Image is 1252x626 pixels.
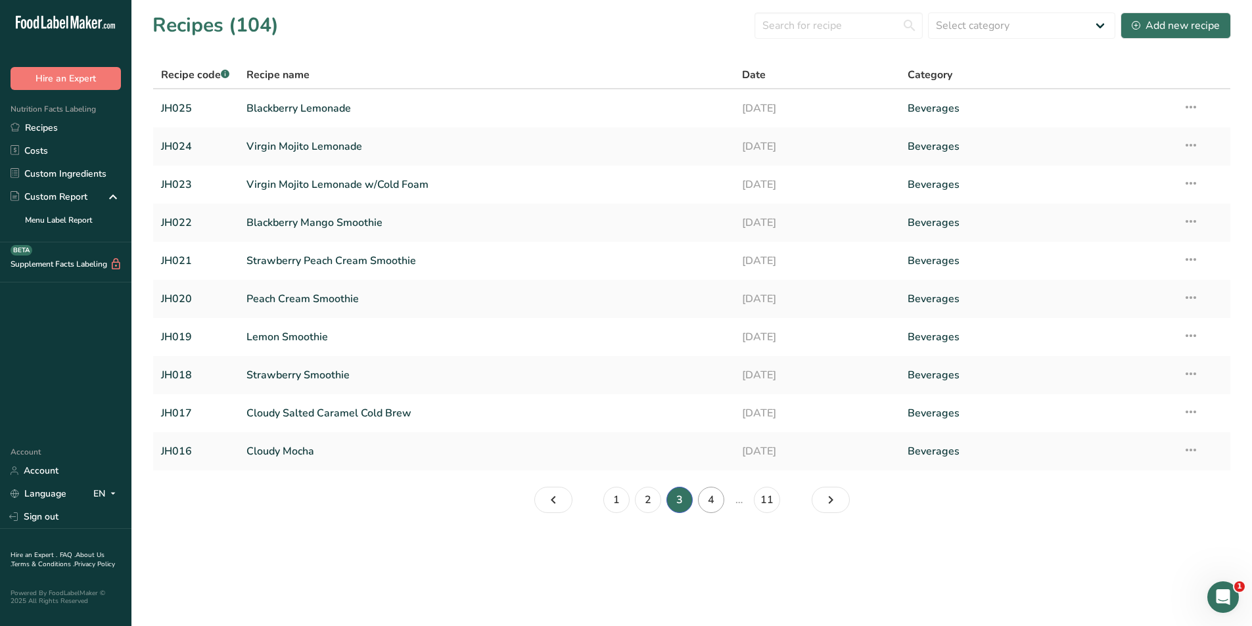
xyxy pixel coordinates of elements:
a: Privacy Policy [74,560,115,569]
a: JH022 [161,209,231,236]
a: JH020 [161,285,231,313]
a: Beverages [908,247,1167,275]
a: Hire an Expert . [11,550,57,560]
h1: Recipes (104) [152,11,279,40]
div: Custom Report [11,190,87,204]
div: BETA [11,245,32,256]
a: About Us . [11,550,104,569]
a: Virgin Mojito Lemonade w/Cold Foam [246,171,727,198]
a: JH017 [161,399,231,427]
a: Page 2. [635,487,661,513]
a: [DATE] [742,285,892,313]
a: Page 2. [534,487,572,513]
a: Strawberry Smoothie [246,361,727,389]
a: Strawberry Peach Cream Smoothie [246,247,727,275]
span: Recipe code [161,68,229,82]
a: JH018 [161,361,231,389]
a: [DATE] [742,247,892,275]
a: [DATE] [742,399,892,427]
a: Page 4. [812,487,850,513]
button: Add new recipe [1121,12,1231,39]
span: Category [908,67,952,83]
a: Peach Cream Smoothie [246,285,727,313]
a: Page 1. [603,487,630,513]
span: 1 [1234,581,1245,592]
div: EN [93,486,121,502]
a: JH021 [161,247,231,275]
a: Beverages [908,95,1167,122]
a: Blackberry Lemonade [246,95,727,122]
a: [DATE] [742,437,892,465]
a: Blackberry Mango Smoothie [246,209,727,236]
a: Language [11,482,66,505]
a: Terms & Conditions . [11,560,74,569]
a: [DATE] [742,209,892,236]
a: [DATE] [742,361,892,389]
a: Beverages [908,133,1167,160]
a: FAQ . [60,550,76,560]
a: Page 11. [754,487,780,513]
a: JH019 [161,323,231,351]
a: JH025 [161,95,231,122]
a: Beverages [908,323,1167,351]
a: JH024 [161,133,231,160]
a: Page 4. [698,487,724,513]
a: [DATE] [742,323,892,351]
a: Cloudy Salted Caramel Cold Brew [246,399,727,427]
a: [DATE] [742,133,892,160]
div: Add new recipe [1132,18,1220,34]
a: Beverages [908,209,1167,236]
a: [DATE] [742,171,892,198]
a: Beverages [908,399,1167,427]
a: JH023 [161,171,231,198]
div: Powered By FoodLabelMaker © 2025 All Rights Reserved [11,589,121,605]
iframe: Intercom live chat [1207,581,1239,613]
a: Beverages [908,285,1167,313]
input: Search for recipe [754,12,923,39]
span: Date [742,67,766,83]
span: Recipe name [246,67,310,83]
a: JH016 [161,437,231,465]
a: Beverages [908,361,1167,389]
a: [DATE] [742,95,892,122]
a: Lemon Smoothie [246,323,727,351]
a: Virgin Mojito Lemonade [246,133,727,160]
a: Cloudy Mocha [246,437,727,465]
button: Hire an Expert [11,67,121,90]
a: Beverages [908,437,1167,465]
a: Beverages [908,171,1167,198]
